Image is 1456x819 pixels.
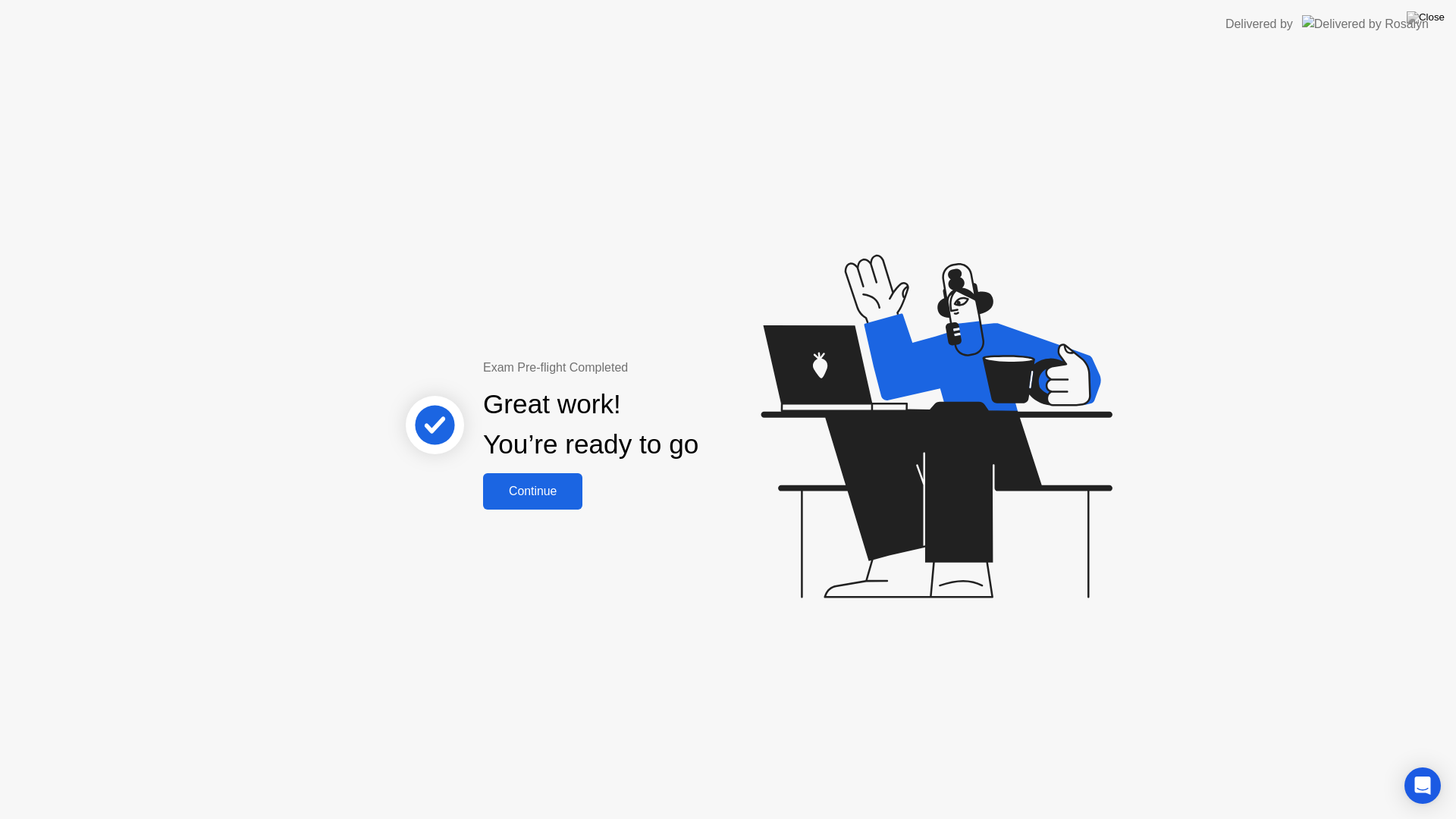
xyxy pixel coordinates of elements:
div: Open Intercom Messenger [1404,767,1441,804]
div: Continue [488,485,578,498]
img: Delivered by Rosalyn [1302,15,1429,33]
button: Continue [483,473,582,510]
div: Exam Pre-flight Completed [483,359,796,377]
img: Close [1407,11,1445,24]
div: Great work! You’re ready to go [483,384,698,465]
div: Delivered by [1225,15,1293,33]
